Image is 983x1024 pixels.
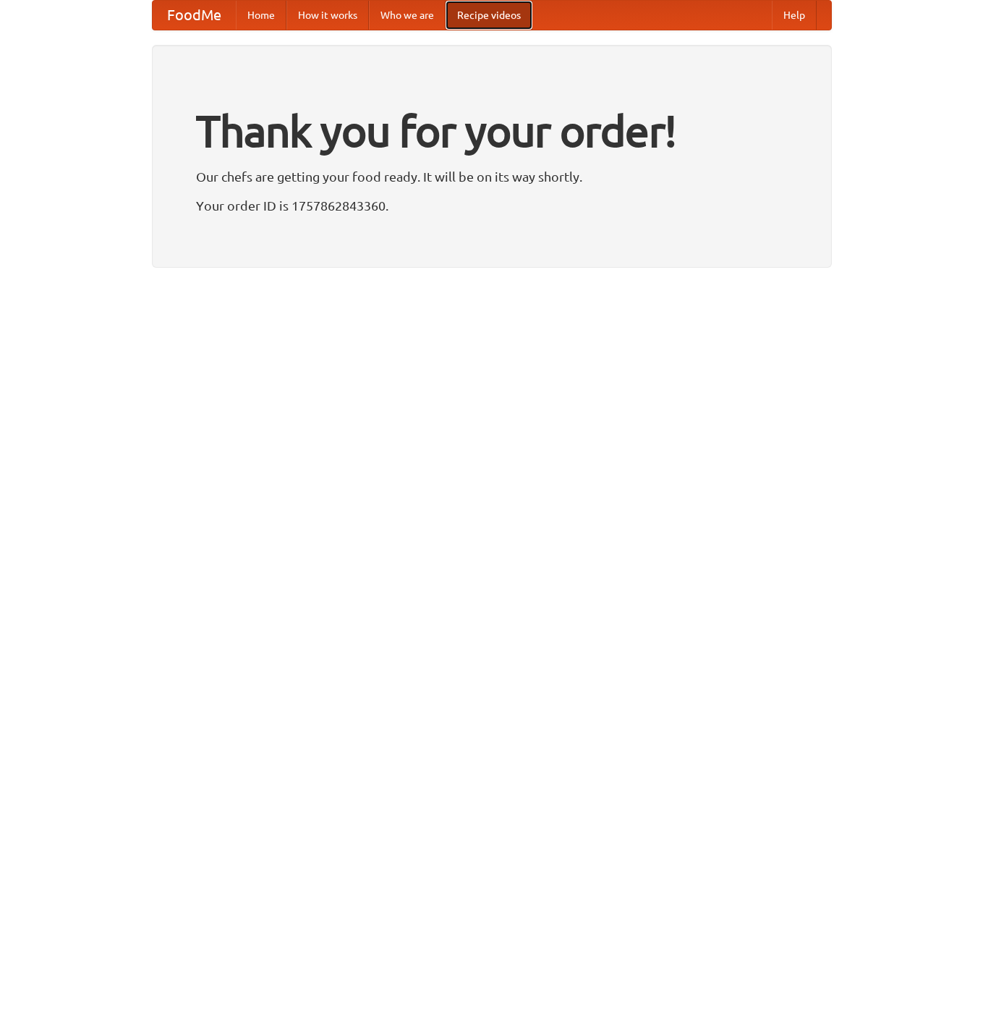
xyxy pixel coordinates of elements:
[196,96,788,166] h1: Thank you for your order!
[286,1,369,30] a: How it works
[153,1,236,30] a: FoodMe
[236,1,286,30] a: Home
[196,195,788,216] p: Your order ID is 1757862843360.
[772,1,817,30] a: Help
[369,1,446,30] a: Who we are
[196,166,788,187] p: Our chefs are getting your food ready. It will be on its way shortly.
[446,1,532,30] a: Recipe videos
